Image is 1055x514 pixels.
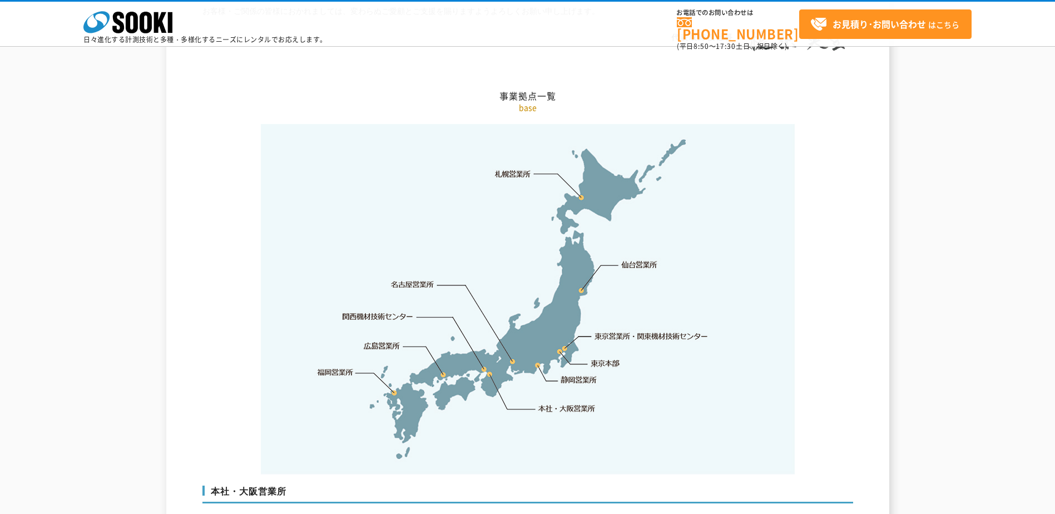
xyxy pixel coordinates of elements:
a: 広島営業所 [364,340,400,351]
span: 17:30 [716,41,736,51]
a: [PHONE_NUMBER] [677,17,799,40]
span: はこちら [810,16,959,33]
a: 仙台営業所 [621,259,657,270]
img: 事業拠点一覧 [261,124,795,475]
a: 名古屋営業所 [391,279,434,290]
strong: お見積り･お問い合わせ [833,17,926,31]
p: base [202,102,853,113]
a: お見積り･お問い合わせはこちら [799,9,972,39]
a: 本社・大阪営業所 [537,403,596,414]
a: 静岡営業所 [561,374,597,385]
a: 札幌営業所 [495,168,531,179]
a: 東京営業所・関東機材技術センター [595,330,709,342]
span: お電話でのお問い合わせは [677,9,799,16]
span: (平日 ～ 土日、祝日除く) [677,41,787,51]
a: 東京本部 [591,358,620,369]
span: 8:50 [694,41,709,51]
a: 関西機材技術センター [343,311,413,322]
h3: 本社・大阪営業所 [202,486,853,503]
p: 日々進化する計測技術と多種・多様化するニーズにレンタルでお応えします。 [83,36,327,43]
a: 福岡営業所 [317,367,353,378]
